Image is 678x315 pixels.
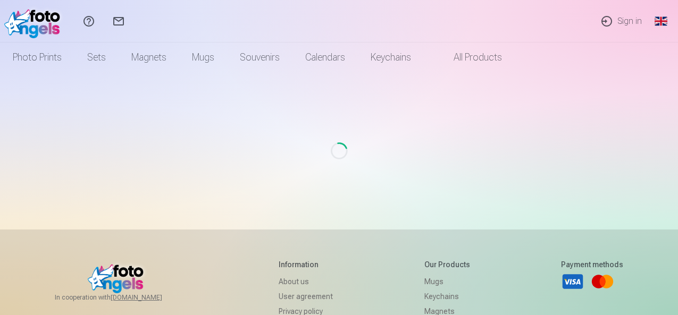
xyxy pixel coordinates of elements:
[279,259,333,270] h5: Information
[424,42,515,72] a: All products
[119,42,179,72] a: Magnets
[111,293,188,302] a: [DOMAIN_NAME]
[424,259,470,270] h5: Our products
[424,274,470,289] a: Mugs
[179,42,227,72] a: Mugs
[279,289,333,304] a: User agreement
[227,42,292,72] a: Souvenirs
[292,42,358,72] a: Calendars
[424,289,470,304] a: Keychains
[74,42,119,72] a: Sets
[55,293,188,302] span: In cooperation with
[279,274,333,289] a: About us
[561,270,584,293] a: Visa
[591,270,614,293] a: Mastercard
[4,4,65,38] img: /fa3
[358,42,424,72] a: Keychains
[561,259,623,270] h5: Payment methods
